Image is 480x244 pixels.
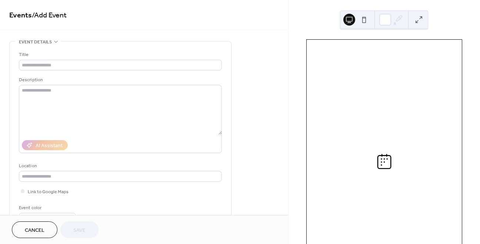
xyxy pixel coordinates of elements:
div: Description [19,76,220,84]
div: Location [19,162,220,170]
div: Title [19,51,220,59]
div: Event color [19,204,74,212]
span: Cancel [25,227,44,234]
span: Event details [19,38,52,46]
button: Cancel [12,221,57,238]
span: / Add Event [32,8,67,23]
span: Link to Google Maps [28,188,69,196]
a: Events [9,8,32,23]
